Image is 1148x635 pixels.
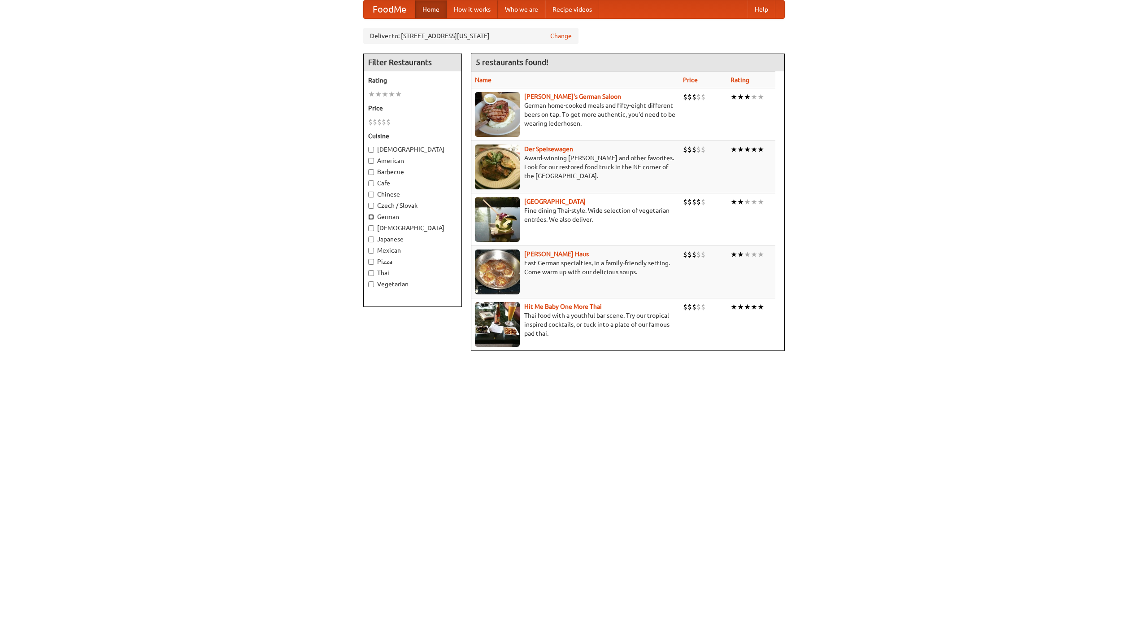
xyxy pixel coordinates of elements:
li: $ [692,302,696,312]
li: $ [692,92,696,102]
img: satay.jpg [475,197,520,242]
a: [GEOGRAPHIC_DATA] [524,198,586,205]
p: Thai food with a youthful bar scene. Try our tropical inspired cocktails, or tuck into a plate of... [475,311,676,338]
li: ★ [751,197,757,207]
li: ★ [744,92,751,102]
ng-pluralize: 5 restaurants found! [476,58,548,66]
li: ★ [744,250,751,259]
li: ★ [751,250,757,259]
li: $ [373,117,377,127]
img: babythai.jpg [475,302,520,347]
label: American [368,156,457,165]
a: Der Speisewagen [524,145,573,153]
li: ★ [757,302,764,312]
b: [PERSON_NAME]'s German Saloon [524,93,621,100]
li: ★ [737,145,744,154]
li: ★ [731,250,737,259]
input: Czech / Slovak [368,203,374,209]
li: ★ [757,145,764,154]
input: Chinese [368,192,374,197]
li: ★ [382,89,388,99]
li: ★ [751,302,757,312]
h5: Rating [368,76,457,85]
li: ★ [731,92,737,102]
li: $ [701,145,705,154]
input: [DEMOGRAPHIC_DATA] [368,225,374,231]
label: Chinese [368,190,457,199]
div: Deliver to: [STREET_ADDRESS][US_STATE] [363,28,578,44]
li: ★ [737,92,744,102]
li: $ [692,250,696,259]
li: $ [683,250,687,259]
a: Recipe videos [545,0,599,18]
img: kohlhaus.jpg [475,250,520,294]
li: ★ [731,302,737,312]
li: ★ [375,89,382,99]
label: German [368,212,457,221]
li: $ [368,117,373,127]
li: ★ [731,145,737,154]
a: Who we are [498,0,545,18]
li: $ [696,302,701,312]
label: Barbecue [368,167,457,176]
a: Name [475,76,491,83]
li: $ [701,250,705,259]
a: Help [748,0,775,18]
input: Thai [368,270,374,276]
label: Vegetarian [368,280,457,289]
li: ★ [751,92,757,102]
li: ★ [744,302,751,312]
a: Hit Me Baby One More Thai [524,303,602,310]
li: $ [687,92,692,102]
li: $ [386,117,391,127]
label: [DEMOGRAPHIC_DATA] [368,145,457,154]
img: esthers.jpg [475,92,520,137]
li: $ [683,197,687,207]
input: Barbecue [368,169,374,175]
a: [PERSON_NAME] Haus [524,250,589,258]
li: $ [377,117,382,127]
input: American [368,158,374,164]
li: ★ [737,250,744,259]
li: ★ [737,302,744,312]
li: $ [683,92,687,102]
li: $ [687,197,692,207]
li: ★ [731,197,737,207]
input: Mexican [368,248,374,254]
label: Czech / Slovak [368,201,457,210]
li: ★ [744,145,751,154]
a: Price [683,76,698,83]
li: ★ [368,89,375,99]
li: $ [382,117,386,127]
li: $ [687,145,692,154]
li: ★ [744,197,751,207]
li: $ [692,197,696,207]
h5: Price [368,104,457,113]
li: ★ [388,89,395,99]
input: Japanese [368,236,374,242]
a: Change [550,31,572,40]
h5: Cuisine [368,131,457,140]
label: Japanese [368,235,457,244]
li: $ [696,92,701,102]
p: Award-winning [PERSON_NAME] and other favorites. Look for our restored food truck in the NE corne... [475,153,676,180]
a: How it works [447,0,498,18]
label: Thai [368,268,457,277]
li: ★ [757,250,764,259]
li: ★ [757,92,764,102]
li: ★ [757,197,764,207]
li: $ [696,145,701,154]
li: $ [683,302,687,312]
li: $ [687,302,692,312]
p: East German specialties, in a family-friendly setting. Come warm up with our delicious soups. [475,258,676,276]
input: Pizza [368,259,374,265]
input: Vegetarian [368,281,374,287]
img: speisewagen.jpg [475,145,520,189]
li: $ [696,197,701,207]
label: Mexican [368,246,457,255]
p: German home-cooked meals and fifty-eight different beers on tap. To get more authentic, you'd nee... [475,101,676,128]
